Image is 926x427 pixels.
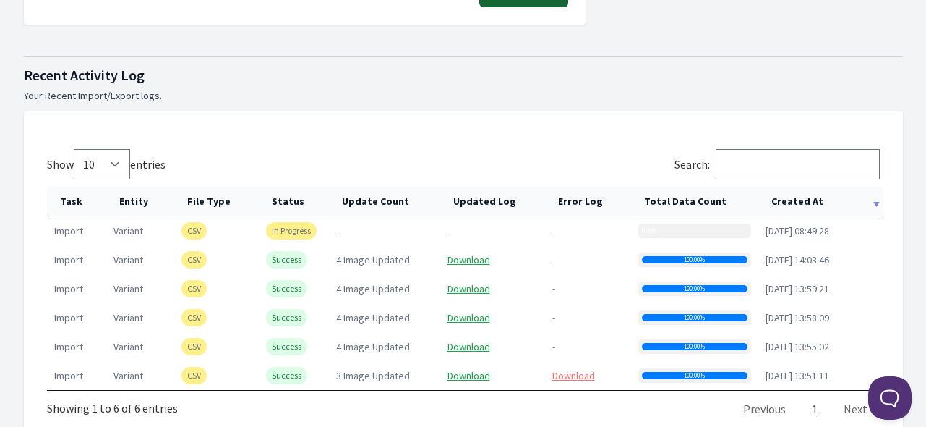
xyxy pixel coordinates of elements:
th: Task [47,187,106,216]
th: Updated Log [440,187,545,216]
span: 4 Image Updated [336,253,410,266]
span: CSV [181,338,207,355]
span: 4 Image Updated [336,311,410,324]
a: Previous [743,402,786,416]
td: variant [106,274,174,303]
th: Created At: activate to sort column ascending [758,187,883,216]
a: Download [447,340,490,353]
td: import [47,332,106,361]
td: [DATE] 13:55:02 [758,332,883,361]
span: 3 Image Updated [336,369,410,382]
a: Download [447,311,490,324]
td: [DATE] 13:51:11 [758,361,883,390]
span: - [552,340,555,353]
label: Show entries [47,157,166,172]
td: import [47,216,106,245]
a: Download [447,282,490,295]
a: Next [844,402,867,416]
td: import [47,361,106,390]
td: import [47,303,106,332]
span: CSV [181,309,207,326]
span: CSV [181,280,207,297]
span: - [552,311,555,324]
div: 100.00% [642,372,747,379]
td: [DATE] 14:03:46 [758,245,883,274]
div: 100.00% [642,343,747,350]
td: variant [106,361,174,390]
a: Download [552,369,595,382]
th: Total Data Count [631,187,758,216]
span: - [447,224,450,237]
td: [DATE] 08:49:28 [758,216,883,245]
span: Success [266,338,307,355]
label: Search: [674,157,880,172]
input: Search: [716,149,880,179]
td: variant [106,216,174,245]
td: import [47,245,106,274]
span: - [552,282,555,295]
th: File Type [174,187,259,216]
th: Error Log [545,187,631,216]
span: Success [266,309,307,326]
td: variant [106,245,174,274]
span: - [552,224,555,237]
span: CSV [181,251,207,269]
p: Your Recent Import/Export logs. [24,88,903,103]
th: Entity [106,187,174,216]
td: import [47,274,106,303]
span: In Progress [266,222,317,240]
div: Showing 1 to 6 of 6 entries [47,391,178,417]
span: CSV [181,222,207,240]
div: 100.00% [642,314,747,321]
a: 1 [812,402,818,416]
select: Showentries [74,149,130,179]
span: Success [266,280,307,297]
td: [DATE] 13:59:21 [758,274,883,303]
span: 4 Image Updated [336,282,410,295]
th: Status [259,187,329,216]
div: 100.00% [642,285,747,292]
span: 4 Image Updated [336,340,410,353]
span: CSV [181,367,207,384]
td: [DATE] 13:58:09 [758,303,883,332]
div: 100.00% [642,256,747,263]
iframe: Toggle Customer Support [868,376,912,420]
a: Download [447,253,490,266]
span: - [552,253,555,266]
td: variant [106,332,174,361]
span: Success [266,367,307,384]
th: Update Count [329,187,440,216]
td: variant [106,303,174,332]
span: Success [266,251,307,269]
h1: Recent Activity Log [24,65,903,85]
a: Download [447,369,490,382]
td: - [329,216,440,245]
